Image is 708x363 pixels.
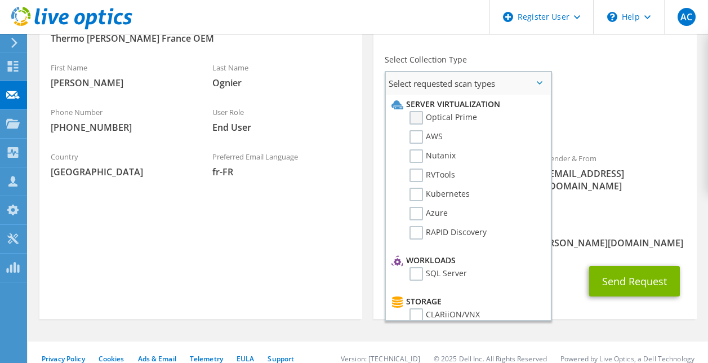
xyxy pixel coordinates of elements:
[389,254,545,267] li: Workloads
[385,54,467,65] label: Select Collection Type
[212,166,351,178] span: fr-FR
[409,267,467,281] label: SQL Server
[409,207,448,220] label: Azure
[389,295,545,308] li: Storage
[589,266,680,296] button: Send Request
[409,308,480,322] label: CLARiiON/VNX
[409,188,470,201] label: Kubernetes
[409,169,455,182] label: RVTools
[409,111,477,125] label: Optical Prime
[373,147,535,210] div: To
[201,100,363,139] div: User Role
[212,121,351,134] span: End User
[51,32,351,45] span: Thermo [PERSON_NAME] France OEM
[678,8,696,26] span: AC
[201,145,363,184] div: Preferred Email Language
[409,226,487,240] label: RAPID Discovery
[389,98,545,111] li: Server Virtualization
[409,130,443,144] label: AWS
[386,72,550,95] span: Select requested scan types
[546,167,685,192] span: [EMAIL_ADDRESS][DOMAIN_NAME]
[51,166,190,178] span: [GEOGRAPHIC_DATA]
[39,56,201,95] div: First Name
[373,216,696,255] div: CC & Reply To
[39,145,201,184] div: Country
[51,77,190,89] span: [PERSON_NAME]
[39,100,201,139] div: Phone Number
[51,121,190,134] span: [PHONE_NUMBER]
[409,149,456,163] label: Nutanix
[201,56,363,95] div: Last Name
[212,77,351,89] span: Ognier
[373,99,696,141] div: Requested Collections
[607,12,617,22] svg: \n
[535,147,697,198] div: Sender & From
